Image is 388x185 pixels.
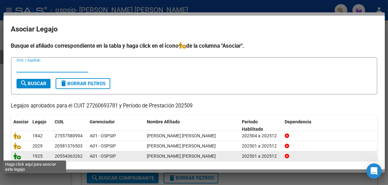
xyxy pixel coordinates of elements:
[55,153,83,160] div: 20554363262
[33,119,47,124] span: Legajo
[33,133,43,138] span: 1842
[242,142,280,150] div: 202501 a 202512
[30,115,52,136] datatable-header-cell: Legajo
[242,153,280,160] div: 202501 a 202512
[147,119,180,124] span: Nombre Afiliado
[52,115,87,136] datatable-header-cell: CUIL
[147,154,216,159] span: ROMERO BAUTISTA ALEJANDRO
[90,154,116,159] span: A01 - OSPSIP
[90,119,115,124] span: Gerenciador
[366,163,382,179] div: Open Intercom Messenger
[239,115,282,136] datatable-header-cell: Periodo Habilitado
[60,81,106,86] span: Borrar Filtros
[11,115,30,136] datatable-header-cell: Asociar
[285,119,311,124] span: Dependencia
[33,143,43,148] span: 2029
[20,81,47,86] span: Buscar
[242,119,263,132] span: Periodo Habilitado
[90,143,116,148] span: A01 - OSPSIP
[87,115,145,136] datatable-header-cell: Gerenciador
[56,78,110,89] button: Borrar Filtros
[55,142,83,150] div: 20581376503
[60,79,68,87] mat-icon: delete
[90,133,116,138] span: A01 - OSPSIP
[55,132,83,140] div: 27557580994
[147,143,216,148] span: RODRIGUEZ NIEVA DANTE JOAQUIN
[147,133,216,138] span: IRIARTE BELLA NICOLE
[33,154,43,159] span: 1925
[11,42,377,50] h4: Busque el afiliado correspondiente en la tabla y haga click en el ícono de la columna "Asociar".
[282,115,377,136] datatable-header-cell: Dependencia
[11,23,377,35] h2: Asociar Legajo
[17,79,51,88] button: Buscar
[145,115,240,136] datatable-header-cell: Nombre Afiliado
[11,102,377,110] p: Legajos aprobados para el CUIT 27260693781 y Período de Prestación 202509
[242,132,280,140] div: 202504 a 202512
[20,79,28,87] mat-icon: search
[14,119,29,124] span: Asociar
[55,119,65,124] span: CUIL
